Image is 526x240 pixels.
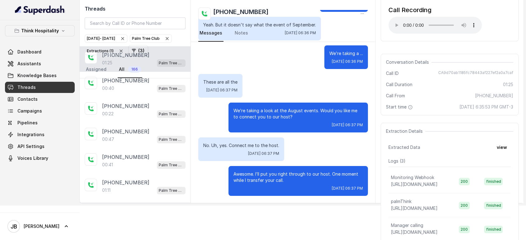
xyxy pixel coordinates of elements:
[438,70,513,76] span: CA9d70ab1185fc78443af227ef2a0a7caf
[459,178,470,185] span: 200
[17,49,41,55] span: Dashboard
[102,77,149,84] p: [PHONE_NUMBER]
[17,96,38,102] span: Contacts
[5,117,75,128] a: Pipelines
[484,178,503,185] span: finished
[5,82,75,93] a: Threads
[391,222,423,228] p: Manager calling
[332,122,363,127] span: [DATE] 06:37 PM
[128,45,148,56] button: (3)
[159,136,184,143] p: Palm Tree Club
[128,66,141,72] span: 166
[206,88,237,93] span: [DATE] 06:37 PM
[5,218,75,235] a: [PERSON_NAME]
[391,174,434,181] p: Monitoring Webhook
[388,17,482,34] audio: Your browser does not support the audio element.
[391,229,438,235] span: [URL][DOMAIN_NAME]
[459,202,470,209] span: 200
[5,58,75,69] a: Assistants
[17,120,38,126] span: Pipelines
[233,108,363,120] p: We’re taking a look at the August events. Would you like me to connect you to our host?
[198,25,223,42] a: Messages
[493,142,511,153] button: view
[17,155,48,161] span: Voices Library
[332,186,363,191] span: [DATE] 06:37 PM
[391,182,438,187] span: [URL][DOMAIN_NAME]
[388,6,482,14] div: Call Recording
[85,35,127,43] button: [DATE]- [DATE]
[159,162,184,168] p: Palm Tree Club
[5,25,75,36] button: Think Hospitality
[24,223,59,229] span: [PERSON_NAME]
[5,94,75,105] a: Contacts
[85,61,108,78] a: Assigned
[386,93,405,99] span: Call From
[118,61,142,78] a: All166
[132,35,170,42] div: Palm Tree Club
[102,111,114,117] p: 00:22
[102,153,149,161] p: [PHONE_NUMBER]
[5,70,75,81] a: Knowledge Bases
[203,142,279,149] p: No. Uh, yes. Connect me to the host.
[386,128,425,134] span: Extraction Details
[248,151,279,156] span: [DATE] 06:37 PM
[21,27,59,35] p: Think Hospitality
[391,205,438,211] span: [URL][DOMAIN_NAME]
[459,226,470,233] span: 200
[17,132,45,138] span: Integrations
[475,93,513,99] span: [PHONE_NUMBER]
[386,81,412,88] span: Call Duration
[5,46,75,58] a: Dashboard
[386,59,431,65] span: Conversation Details
[102,136,114,142] p: 00:47
[85,5,186,12] h2: Threads
[388,144,420,150] span: Extracted Data
[130,35,172,43] button: Palm Tree Club
[17,108,42,114] span: Campaigns
[159,85,184,92] p: Palm Tree Club
[484,226,503,233] span: finished
[503,81,513,88] span: 01:25
[5,153,75,164] a: Voices Library
[329,50,363,57] p: We’re taking a ...
[386,70,399,76] span: Call ID
[17,72,57,79] span: Knowledge Bases
[15,5,65,15] img: light.svg
[388,158,511,164] p: Logs ( 3 )
[102,162,113,168] p: 00:41
[5,141,75,152] a: API Settings
[85,61,186,78] nav: Tabs
[17,143,45,150] span: API Settings
[5,129,75,140] a: Integrations
[159,111,184,117] p: Palm Tree Club
[233,25,249,42] a: Notes
[102,187,110,193] p: 01:11
[386,104,414,110] span: Start time
[459,104,513,110] span: [DATE] 6:35:53 PM GMT-3
[233,171,363,183] p: Awesome. I’ll put you right through to our host. One moment while I transfer your call.
[203,79,237,85] p: These are all the
[17,84,36,90] span: Threads
[102,102,149,110] p: [PHONE_NUMBER]
[87,48,124,54] div: Extractions ( 1 )
[213,7,269,20] h2: [PHONE_NUMBER]
[198,25,368,42] nav: Tabs
[11,223,17,230] text: JB
[17,61,41,67] span: Assistants
[5,105,75,117] a: Campaigns
[391,198,411,205] p: palmThink
[102,179,149,186] p: [PHONE_NUMBER]
[85,17,186,29] input: Search by Call ID or Phone Number
[332,59,363,64] span: [DATE] 06:36 PM
[102,128,149,135] p: [PHONE_NUMBER]
[484,202,503,209] span: finished
[87,35,125,42] div: [DATE] - [DATE]
[102,85,114,91] p: 00:40
[85,47,126,55] button: Extractions (1)
[159,187,184,194] p: Palm Tree Club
